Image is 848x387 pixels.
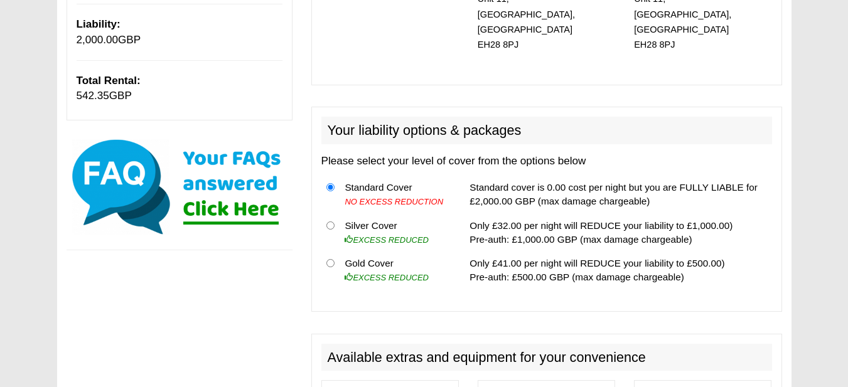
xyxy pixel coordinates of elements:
i: EXCESS REDUCED [345,273,429,282]
td: Gold Cover [340,252,451,289]
p: GBP [77,17,282,48]
b: Liability: [77,18,121,30]
h2: Available extras and equipment for your convenience [321,344,772,371]
h2: Your liability options & packages [321,117,772,144]
span: 542.35 [77,90,109,102]
img: Click here for our most common FAQs [67,137,293,237]
td: Standard Cover [340,176,451,214]
td: Only £32.00 per night will REDUCE your liability to £1,000.00) Pre-auth: £1,000.00 GBP (max damag... [464,213,771,252]
span: 2,000.00 [77,34,119,46]
td: Silver Cover [340,213,451,252]
p: GBP [77,73,282,104]
i: NO EXCESS REDUCTION [345,197,443,206]
i: EXCESS REDUCED [345,235,429,245]
p: Please select your level of cover from the options below [321,154,772,169]
td: Only £41.00 per night will REDUCE your liability to £500.00) Pre-auth: £500.00 GBP (max damage ch... [464,252,771,289]
b: Total Rental: [77,75,141,87]
td: Standard cover is 0.00 cost per night but you are FULLY LIABLE for £2,000.00 GBP (max damage char... [464,176,771,214]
